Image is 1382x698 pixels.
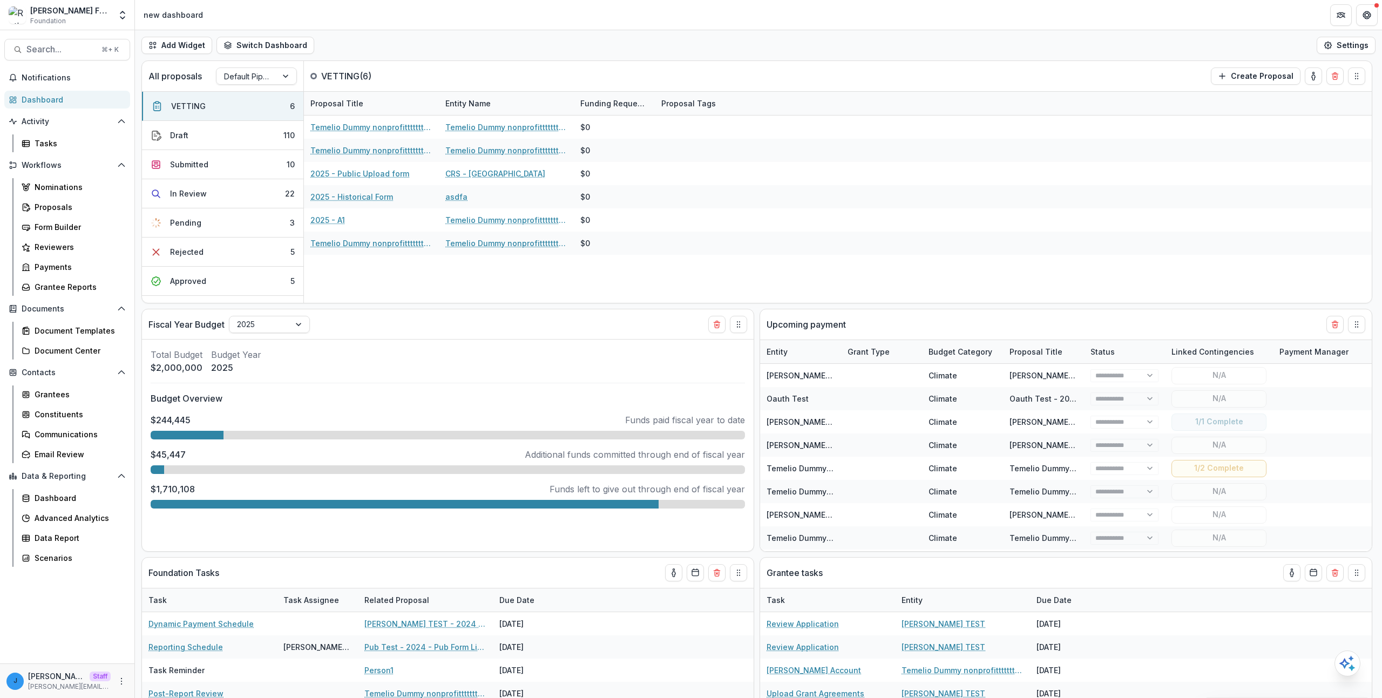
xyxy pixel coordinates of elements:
div: 22 [285,188,295,199]
div: Proposal Tags [655,92,790,115]
button: Search... [4,39,130,60]
div: Budget Category [922,346,999,357]
div: Status [1084,340,1165,363]
div: [PERSON_NAME] Draft Test - 2024 - Public Upload form [1010,370,1078,381]
a: [PERSON_NAME] Individual [767,441,868,450]
a: asdfa [445,191,468,202]
a: Pub Test - 2024 - Pub Form Link Test [364,641,486,653]
div: Entity [760,340,841,363]
a: [PERSON_NAME] TEST - 2024 - Temelio Test Form [364,618,486,629]
div: Document Templates [35,325,121,336]
div: [DATE] [493,635,574,659]
span: Documents [22,304,113,314]
div: Budget Category [922,340,1003,363]
div: Task [142,594,173,606]
p: Budget Overview [151,392,745,405]
div: $0 [580,145,590,156]
a: Review Application [767,618,839,629]
a: 2025 - Historical Form [310,191,393,202]
button: Create Proposal [1211,67,1300,85]
p: $244,445 [151,414,191,426]
div: Document Center [35,345,121,356]
a: Temelio Dummy nonprofittttttttt a4 sda16s5d [445,214,567,226]
span: Foundation [30,16,66,26]
a: Scenarios [17,549,130,567]
div: $0 [580,238,590,249]
p: Grantee tasks [767,566,823,579]
div: Related Proposal [358,594,436,606]
div: Due Date [1030,588,1111,612]
button: Open Activity [4,113,130,130]
button: Calendar [1305,564,1322,581]
a: Payments [17,258,130,276]
div: $0 [580,121,590,133]
a: 2025 - Public Upload form [310,168,409,179]
button: N/A [1171,437,1266,454]
span: Workflows [22,161,113,170]
div: Email Review [35,449,121,460]
div: Climate [929,416,957,428]
a: Data Report [17,529,130,547]
button: Open entity switcher [115,4,130,26]
a: Temelio Dummy nonprofittttttttt a4 sda16s5d [445,121,567,133]
div: Draft [170,130,188,141]
button: 1/2 Complete [1171,460,1266,477]
a: [PERSON_NAME] TEST [767,417,850,426]
div: [DATE] [1030,659,1111,682]
button: Pending3 [142,208,303,238]
a: Document Templates [17,322,130,340]
a: Oauth Test [767,394,809,403]
div: [DATE] [493,612,574,635]
div: Grant Type [841,346,896,357]
div: [DATE] [1030,635,1111,659]
a: Temelio Dummy nonprofittttttttt a4 sda16s5d - 2025 - A1 [310,121,432,133]
a: Proposals [17,198,130,216]
button: toggle-assigned-to-me [1283,564,1300,581]
p: 2025 [211,361,261,374]
div: jonah@trytemelio.com [13,677,17,685]
div: Dashboard [35,492,121,504]
div: Entity Name [439,92,574,115]
div: Payments [35,261,121,273]
button: Drag [1348,67,1365,85]
p: Task Reminder [148,665,205,676]
div: [PERSON_NAME] TEST - 2023 - Short answer form [1010,509,1078,520]
button: N/A [1171,530,1266,547]
div: 3 [290,217,295,228]
div: Form Builder [35,221,121,233]
div: Task [142,588,277,612]
button: Notifications [4,69,130,86]
button: Open Workflows [4,157,130,174]
button: N/A [1171,506,1266,524]
button: More [115,675,128,688]
div: Task [760,588,895,612]
div: Entity [895,588,1030,612]
a: [PERSON_NAME] Draft Test [767,371,868,380]
div: Temelio Dummy nonprofit - 2024 - Temelio Test Form [1010,486,1078,497]
p: $1,710,108 [151,483,195,496]
div: Task [760,594,791,606]
div: VETTING [171,100,206,112]
p: Staff [90,672,111,681]
div: [DATE] [1030,612,1111,635]
a: Temelio Dummy nonprofittttttttt a4 sda16s5d [902,665,1024,676]
a: [PERSON_NAME] TEST [767,510,850,519]
a: Review Application [767,641,839,653]
div: Climate [929,486,957,497]
div: Linked Contingencies [1165,340,1273,363]
div: Climate [929,370,957,381]
p: [PERSON_NAME][EMAIL_ADDRESS][DOMAIN_NAME] [28,670,85,682]
a: Form Builder [17,218,130,236]
p: Fiscal Year Budget [148,318,225,331]
div: Proposal Title [304,92,439,115]
div: Submitted [170,159,208,170]
button: Drag [730,316,747,333]
div: Reviewers [35,241,121,253]
button: Drag [1348,564,1365,581]
button: N/A [1171,367,1266,384]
